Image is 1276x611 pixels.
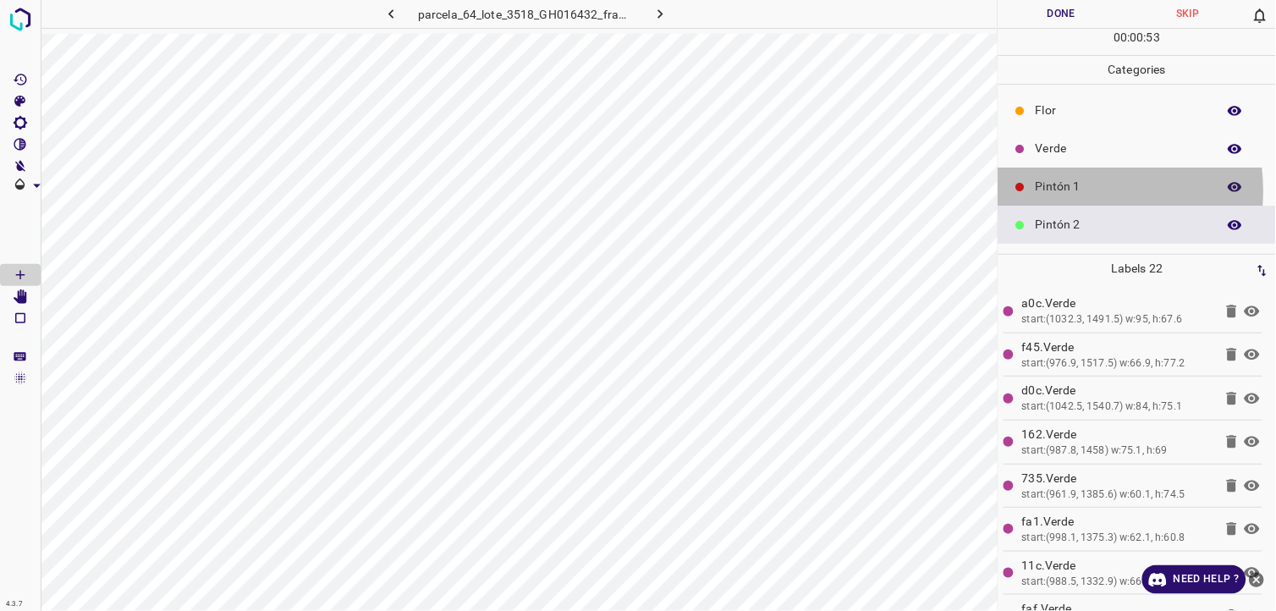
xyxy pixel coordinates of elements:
div: Flor [998,91,1276,129]
p: Verde [1036,140,1208,157]
p: 11c.Verde [1022,557,1213,575]
div: start:(1032.3, 1491.5) w:95, h:67.6 [1022,312,1213,328]
p: Categories [998,56,1276,84]
p: Labels 22 [1004,255,1271,283]
div: start:(987.8, 1458) w:75.1, h:69 [1022,443,1213,459]
div: start:(998.1, 1375.3) w:62.1, h:60.8 [1022,531,1213,546]
div: Pintón 2 [998,206,1276,244]
div: start:(1042.5, 1540.7) w:84, h:75.1 [1022,399,1213,415]
p: a0c.Verde [1022,294,1213,312]
div: Verde [998,129,1276,168]
p: 162.Verde [1022,426,1213,443]
div: Pintón 3 [998,244,1276,282]
div: start:(976.9, 1517.5) w:66.9, h:77.2 [1022,356,1213,372]
div: 4.3.7 [2,597,27,611]
p: 735.Verde [1022,470,1213,487]
h6: parcela_64_lote_3518_GH016432_frame_00109_105438.jpg [418,4,634,28]
p: fa1.Verde [1022,513,1213,531]
div: : : [1114,29,1160,55]
p: f45.Verde [1022,339,1213,356]
div: start:(961.9, 1385.6) w:60.1, h:74.5 [1022,487,1213,503]
img: logo [5,4,36,35]
p: 00 [1114,29,1127,47]
button: close-help [1246,565,1268,594]
p: d0c.Verde [1022,382,1213,399]
p: Pintón 2 [1036,216,1208,234]
div: start:(988.5, 1332.9) w:66.9, h:52.6 [1022,575,1213,590]
p: Flor [1036,102,1208,119]
p: 00 [1130,29,1144,47]
a: Need Help ? [1142,565,1246,594]
p: 53 [1147,29,1160,47]
div: Pintón 1 [998,168,1276,206]
p: Pintón 1 [1036,178,1208,195]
